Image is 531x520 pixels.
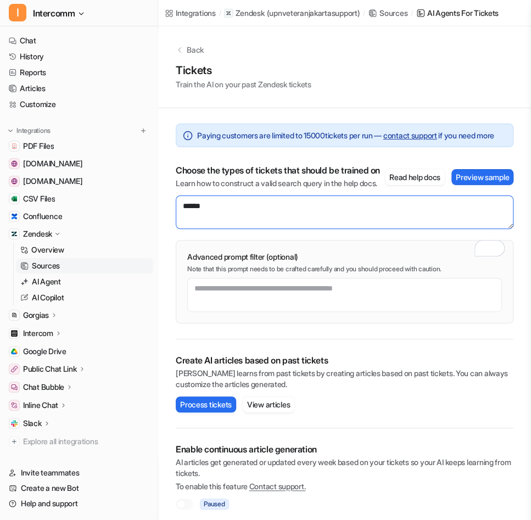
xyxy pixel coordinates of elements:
p: Zendesk [235,8,264,19]
p: Intercom [23,328,53,339]
a: AI Agent [16,274,153,289]
button: Read help docs [385,169,445,185]
span: Intercomm [33,5,75,21]
a: www.evobike.se[DOMAIN_NAME] [4,156,153,171]
button: Preview sample [451,169,513,185]
img: explore all integrations [9,436,20,447]
p: Learn how to construct a valid search query in the help docs. [176,178,380,189]
span: / [219,8,221,18]
a: Integrations [165,7,216,19]
p: Public Chat Link [23,364,77,374]
img: expand menu [7,127,14,135]
p: Enable continuous article generation [176,444,513,455]
a: Zendesk(upnveteranjakartasupport) [224,8,360,19]
div: AI Agents for tickets [427,7,499,19]
a: Help and support [4,496,153,511]
img: Google Drive [11,348,18,355]
span: [DOMAIN_NAME] [23,158,82,169]
span: Contact support. [249,482,306,491]
a: CSV FilesCSV Files [4,191,153,206]
p: Zendesk [23,228,52,239]
span: Confluence [23,211,62,222]
a: AI Copilot [16,290,153,305]
a: Invite teammates [4,465,153,480]
p: Create AI articles based on past tickets [176,355,513,366]
p: ( upnveteranjakartasupport ) [266,8,360,19]
div: Sources [379,7,407,19]
p: Sources [32,260,60,271]
span: [DOMAIN_NAME] [23,176,82,187]
p: Train the AI on your past Zendesk tickets [176,79,311,90]
p: To enable this feature [176,481,513,492]
a: contact support [383,131,437,140]
img: Confluence [11,213,18,220]
img: CSV Files [11,195,18,202]
a: ConfluenceConfluence [4,209,153,224]
img: Zendesk [11,231,18,237]
img: Gorgias [11,312,18,318]
img: Inline Chat [11,402,18,409]
span: Paused [200,499,229,510]
span: PDF Files [23,141,54,152]
p: Inline Chat [23,400,58,411]
span: I [9,4,26,21]
button: View articles [243,396,294,412]
p: Choose the types of tickets that should be trained on [176,165,380,176]
p: Integrations [16,126,51,135]
img: www.helpdesk.com [11,178,18,184]
img: PDF Files [11,143,18,149]
img: Slack [11,420,18,427]
p: Advanced prompt filter (optional) [187,251,502,262]
a: PDF FilesPDF Files [4,138,153,154]
a: Reports [4,65,153,80]
a: Explore all integrations [4,434,153,449]
a: Sources [16,258,153,273]
p: Note that this prompt needs to be crafted carefully and you should proceed with caution. [187,265,502,273]
span: Google Drive [23,346,66,357]
p: AI Agent [32,276,61,287]
a: Sources [368,7,407,19]
button: Integrations [4,125,54,136]
p: Slack [23,418,42,429]
div: Integrations [176,7,216,19]
p: [PERSON_NAME] learns from past tickets by creating articles based on past tickets. You can always... [176,368,513,390]
img: Public Chat Link [11,366,18,372]
p: Gorgias [23,310,49,321]
a: Articles [4,81,153,96]
a: AI Agents for tickets [416,7,499,19]
p: Back [187,44,204,55]
span: / [411,8,413,18]
a: Create a new Bot [4,480,153,496]
img: www.evobike.se [11,160,18,167]
textarea: To enrich screen reader interactions, please activate Accessibility in Grammarly extension settings [176,195,513,229]
img: Intercom [11,330,18,337]
span: CSV Files [23,193,55,204]
p: AI Copilot [32,292,64,303]
a: Overview [16,242,153,258]
p: AI articles get generated or updated every week based on your tickets so your AI keeps learning f... [176,457,513,479]
a: History [4,49,153,64]
a: Chat [4,33,153,48]
a: Customize [4,97,153,112]
p: Overview [31,244,64,255]
button: Process tickets [176,396,236,412]
img: menu_add.svg [139,127,147,135]
a: Google DriveGoogle Drive [4,344,153,359]
a: www.helpdesk.com[DOMAIN_NAME] [4,174,153,189]
span: Explore all integrations [23,433,149,450]
h1: Tickets [176,62,311,79]
p: Chat Bubble [23,382,64,393]
span: Paying customers are limited to 15000 tickets per run — if you need more [197,130,494,141]
img: Chat Bubble [11,384,18,390]
span: / [363,8,365,18]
